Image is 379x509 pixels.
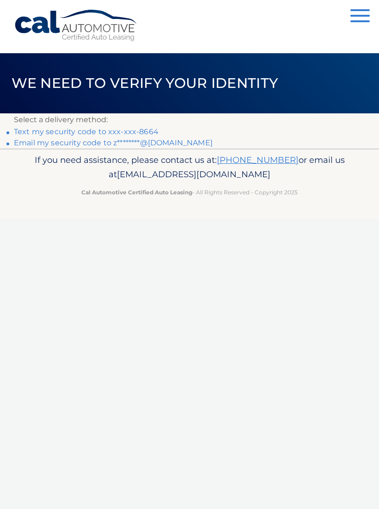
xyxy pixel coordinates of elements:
[14,113,365,126] p: Select a delivery method:
[14,138,213,147] a: Email my security code to z********@[DOMAIN_NAME]
[81,189,192,196] strong: Cal Automotive Certified Auto Leasing
[14,187,365,197] p: - All Rights Reserved - Copyright 2025
[350,9,370,25] button: Menu
[217,155,299,165] a: [PHONE_NUMBER]
[117,169,270,180] span: [EMAIL_ADDRESS][DOMAIN_NAME]
[14,153,365,182] p: If you need assistance, please contact us at: or email us at
[14,9,139,42] a: Cal Automotive
[12,74,278,92] span: We need to verify your identity
[14,127,159,136] a: Text my security code to xxx-xxx-8664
